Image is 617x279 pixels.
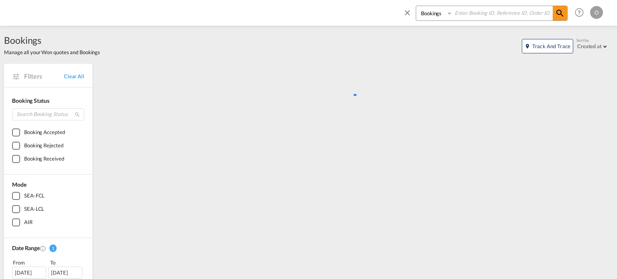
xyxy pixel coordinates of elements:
input: Enter Booking ID, Reference ID, Order ID [453,6,553,20]
md-checkbox: AIR [12,218,84,226]
div: Created at [577,43,602,49]
span: Manage all your Won quotes and Bookings [4,49,100,56]
div: SEA-FCL [24,192,45,200]
input: Search Booking Status [12,108,84,120]
md-icon: icon-magnify [74,112,80,118]
md-icon: icon-magnify [555,8,565,18]
span: Bookings [4,34,100,47]
span: From To [DATE][DATE] [12,259,84,279]
div: Help [572,6,590,20]
span: 1 [49,244,57,252]
span: icon-magnify [553,6,567,20]
md-icon: icon-map-marker [525,43,530,49]
div: Booking Accepted [24,128,65,136]
div: AIR [24,218,33,226]
md-checkbox: SEA-FCL [12,192,84,200]
div: Booking Received [24,155,64,163]
span: Sort by [576,37,589,43]
span: Date Range [12,244,40,251]
div: [DATE] [48,267,82,279]
md-checkbox: SEA-LCL [12,205,84,213]
div: Booking Status [12,97,84,105]
md-icon: icon-close [403,8,412,17]
div: SEA-LCL [24,205,44,213]
span: icon-close [403,6,416,25]
a: Clear All [64,73,84,80]
button: icon-map-markerTrack and Trace [522,39,573,53]
div: From [12,259,47,267]
span: Mode [12,181,27,188]
span: Booking Status [12,97,49,104]
div: To [49,259,85,267]
div: Booking Rejected [24,142,63,150]
div: O [590,6,603,19]
span: Filters [24,72,64,81]
div: [DATE] [12,267,46,279]
md-icon: Created On [40,245,46,252]
span: Help [572,6,586,19]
